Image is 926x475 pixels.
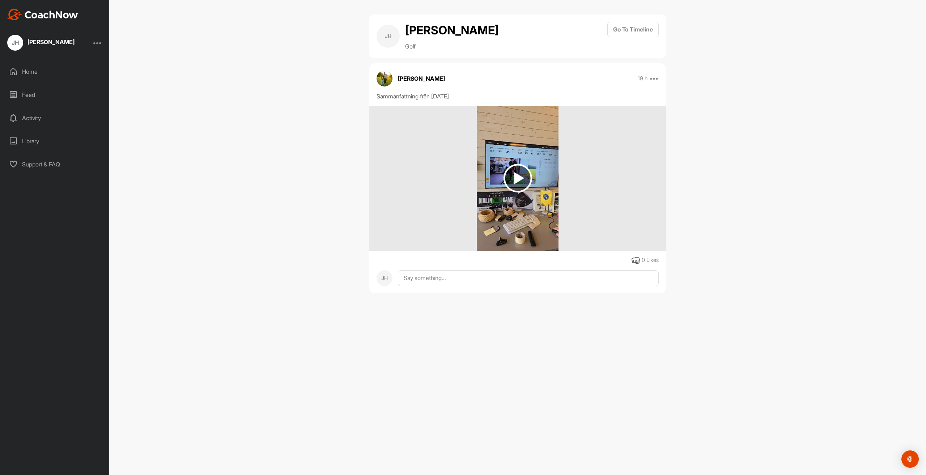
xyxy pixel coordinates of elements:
div: Support & FAQ [4,155,106,173]
img: play [504,164,532,192]
div: Open Intercom Messenger [901,450,919,468]
img: CoachNow [7,9,78,20]
div: 0 Likes [642,256,659,264]
a: Go To Timeline [607,22,659,51]
div: Feed [4,86,106,104]
div: Library [4,132,106,150]
div: Sammanfattning från [DATE] [377,92,659,101]
h2: [PERSON_NAME] [405,22,499,39]
p: 19 h [638,75,647,82]
div: JH [377,25,400,48]
div: Activity [4,109,106,127]
div: JH [7,35,23,51]
p: [PERSON_NAME] [398,74,445,83]
div: [PERSON_NAME] [27,39,75,45]
div: Home [4,63,106,81]
p: Golf [405,42,499,51]
button: Go To Timeline [607,22,659,37]
img: media [477,106,558,251]
img: avatar [377,71,392,86]
div: JH [377,270,392,286]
